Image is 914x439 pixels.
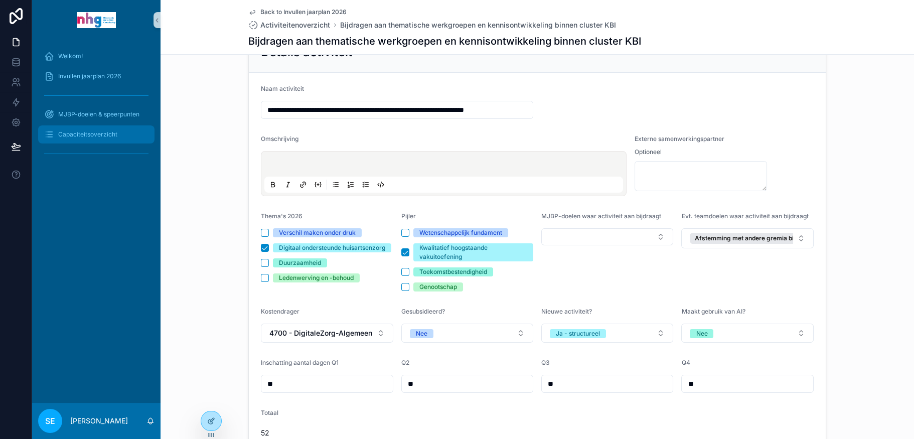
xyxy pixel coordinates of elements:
button: Select Button [541,228,673,245]
div: Ledenwerving en -behoud [279,273,354,282]
a: Activiteitenoverzicht [248,20,330,30]
div: Ja - structureel [556,329,600,338]
div: Wetenschappelijk fundament [419,228,502,237]
div: Duurzaamheid [279,258,321,267]
span: SE [45,415,55,427]
span: Thema's 2026 [261,212,302,220]
span: Pijler [401,212,416,220]
a: Welkom! [38,47,155,65]
span: 52 [261,428,814,438]
span: Q3 [541,359,550,366]
div: Nee [696,329,707,338]
button: Select Button [261,324,393,343]
span: 4700 - DigitaleZorg-Algemeen [269,328,372,338]
a: MJBP-doelen & speerpunten [38,105,155,123]
span: Gesubsidieerd? [401,308,445,315]
img: App logo [77,12,116,28]
button: Select Button [681,324,814,343]
span: Nieuwe activiteit? [541,308,592,315]
div: Toekomstbestendigheid [419,267,487,276]
button: Select Button [401,324,534,343]
span: Invullen jaarplan 2026 [58,72,121,80]
span: Kostendrager [261,308,299,315]
a: Bijdragen aan thematische werkgroepen en kennisontwikkeling binnen cluster KBI [340,20,616,30]
span: Back to Invullen jaarplan 2026 [260,8,347,16]
div: Kwalitatief hoogstaande vakuitoefening [419,243,528,261]
button: Unselect 164 [690,233,856,244]
span: Optioneel [635,148,662,156]
span: Afstemming met andere gremia binnen NHG(2026) [694,234,841,242]
span: Naam activiteit [261,85,304,92]
div: Verschil maken onder druk [279,228,356,237]
div: Nee [416,329,427,338]
span: MJBP-doelen & speerpunten [58,110,139,118]
div: scrollable content [32,40,161,175]
span: Welkom! [58,52,83,60]
span: Q2 [401,359,409,366]
span: Totaal [261,409,278,416]
span: Omschrijving [261,135,298,142]
span: Evt. teamdoelen waar activiteit aan bijdraagt [681,212,808,220]
span: Activiteitenoverzicht [260,20,330,30]
span: Inschatting aantal dagen Q1 [261,359,339,366]
span: Maakt gebruik van AI? [681,308,745,315]
p: [PERSON_NAME] [70,416,128,426]
a: Invullen jaarplan 2026 [38,67,155,85]
div: Genootschap [419,282,457,291]
span: Capaciteitsoverzicht [58,130,117,138]
span: MJBP-doelen waar activiteit aan bijdraagt [541,212,661,220]
span: Q4 [681,359,690,366]
h1: Bijdragen aan thematische werkgroepen en kennisontwikkeling binnen cluster KBI [248,34,641,48]
button: Select Button [681,228,814,248]
button: Select Button [541,324,673,343]
span: Externe samenwerkingspartner [635,135,724,142]
a: Capaciteitsoverzicht [38,125,155,143]
a: Back to Invullen jaarplan 2026 [248,8,347,16]
div: Digitaal ondersteunde huisartsenzorg [279,243,385,252]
